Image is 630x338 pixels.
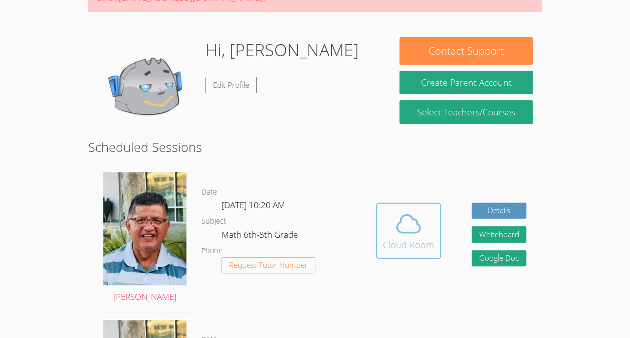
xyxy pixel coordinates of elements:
[205,37,359,63] h1: Hi, [PERSON_NAME]
[205,77,257,93] a: Edit Profile
[399,71,532,94] button: Create Parent Account
[97,37,197,137] img: default.png
[201,215,226,228] dt: Subject
[472,226,527,243] button: Whiteboard
[222,228,300,245] dd: Math 6th-8th Grade
[103,172,186,285] img: avatar.png
[88,137,542,156] h2: Scheduled Sessions
[103,172,186,304] a: [PERSON_NAME]
[201,186,217,199] dt: Date
[376,203,441,259] button: Cloud Room
[399,100,532,124] a: Select Teachers/Courses
[222,257,315,274] button: Request Tutor Number
[399,37,532,65] button: Contact Support
[472,250,527,267] a: Google Doc
[383,238,434,252] div: Cloud Room
[201,245,223,257] dt: Phone
[472,203,527,219] a: Details
[229,261,308,269] span: Request Tutor Number
[222,199,285,211] span: [DATE] 10:20 AM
